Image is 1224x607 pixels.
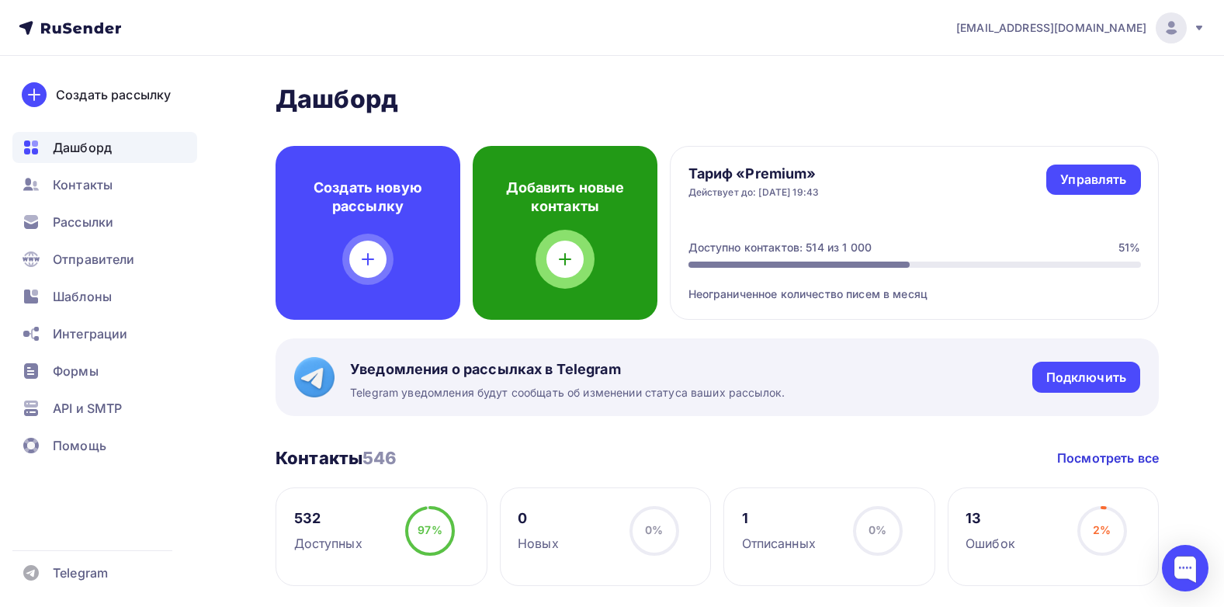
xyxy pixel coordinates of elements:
[645,523,663,536] span: 0%
[869,523,886,536] span: 0%
[12,356,197,387] a: Формы
[966,509,1015,528] div: 13
[300,179,435,216] h4: Создать новую рассылку
[498,179,633,216] h4: Добавить новые контакты
[688,268,1141,302] div: Неограниченное количество писем в месяц
[53,287,112,306] span: Шаблоны
[362,448,397,468] span: 546
[12,244,197,275] a: Отправители
[688,186,820,199] div: Действует до: [DATE] 19:43
[276,447,397,469] h3: Контакты
[53,436,106,455] span: Помощь
[276,84,1159,115] h2: Дашборд
[1093,523,1111,536] span: 2%
[1118,240,1140,255] div: 51%
[518,534,559,553] div: Новых
[53,138,112,157] span: Дашборд
[418,523,442,536] span: 97%
[294,509,362,528] div: 532
[12,132,197,163] a: Дашборд
[350,385,785,401] span: Telegram уведомления будут сообщать об изменении статуса ваших рассылок.
[350,360,785,379] span: Уведомления о рассылках в Telegram
[12,281,197,312] a: Шаблоны
[966,534,1015,553] div: Ошибок
[742,509,816,528] div: 1
[294,534,362,553] div: Доступных
[53,399,122,418] span: API и SMTP
[742,534,816,553] div: Отписанных
[56,85,171,104] div: Создать рассылку
[53,175,113,194] span: Контакты
[956,12,1205,43] a: [EMAIL_ADDRESS][DOMAIN_NAME]
[53,213,113,231] span: Рассылки
[53,324,127,343] span: Интеграции
[1057,449,1159,467] a: Посмотреть все
[1060,171,1126,189] div: Управлять
[1046,369,1126,387] div: Подключить
[688,165,820,183] h4: Тариф «Premium»
[12,206,197,238] a: Рассылки
[688,240,872,255] div: Доступно контактов: 514 из 1 000
[53,250,135,269] span: Отправители
[53,362,99,380] span: Формы
[53,564,108,582] span: Telegram
[12,169,197,200] a: Контакты
[518,509,559,528] div: 0
[956,20,1146,36] span: [EMAIL_ADDRESS][DOMAIN_NAME]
